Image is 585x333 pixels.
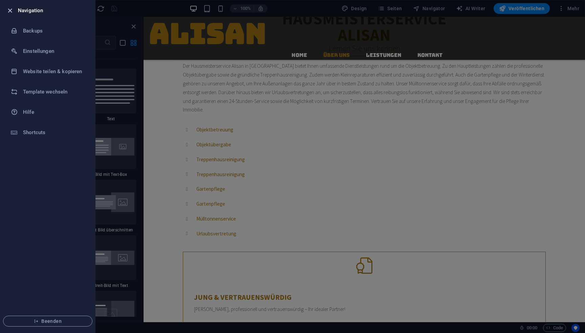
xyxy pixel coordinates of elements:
span: Beenden [9,318,87,324]
h6: Website teilen & kopieren [23,67,86,76]
a: Hilfe [0,102,95,122]
h6: Template wechseln [23,88,86,96]
button: Beenden [3,316,92,327]
h6: Navigation [18,6,90,15]
h6: Shortcuts [23,128,86,137]
h6: Einstellungen [23,47,86,55]
h6: Backups [23,27,86,35]
h6: Hilfe [23,108,86,116]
